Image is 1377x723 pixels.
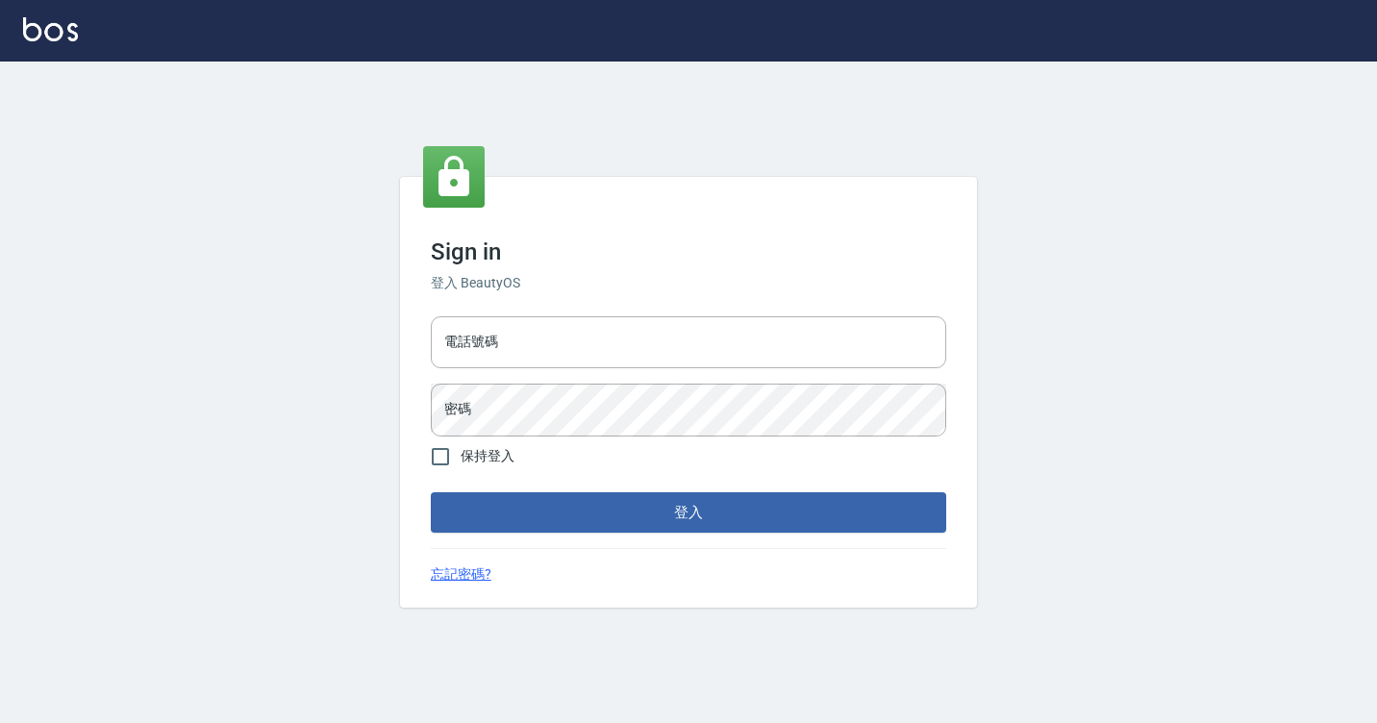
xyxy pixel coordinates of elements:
span: 保持登入 [461,446,514,466]
img: Logo [23,17,78,41]
h3: Sign in [431,238,946,265]
a: 忘記密碼? [431,564,491,585]
button: 登入 [431,492,946,533]
h6: 登入 BeautyOS [431,273,946,293]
